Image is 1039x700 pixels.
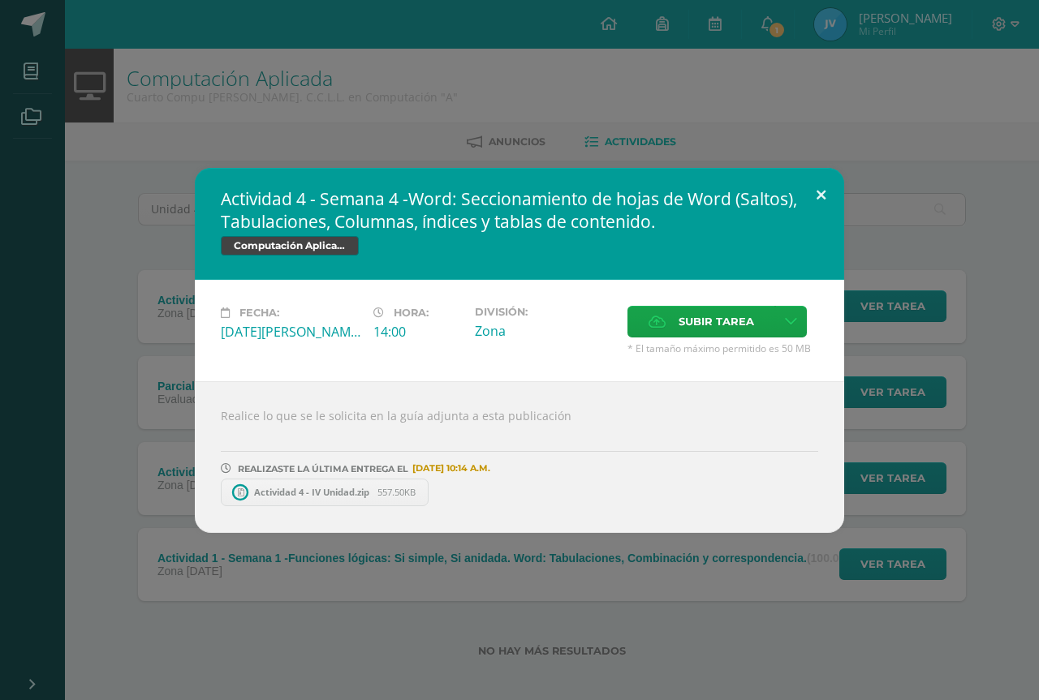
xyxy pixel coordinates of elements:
span: 557.50KB [377,486,416,498]
div: Zona [475,322,614,340]
span: Fecha: [239,307,279,319]
div: 14:00 [373,323,462,341]
a: Actividad 4 - IV Unidad.zip 557.50KB [221,479,429,506]
span: Actividad 4 - IV Unidad.zip [246,486,377,498]
span: * El tamaño máximo permitido es 50 MB [627,341,818,355]
span: Subir tarea [679,307,754,337]
span: Computación Aplicada [221,236,359,256]
label: División: [475,306,614,318]
h2: Actividad 4 - Semana 4 -Word: Seccionamiento de hojas de Word (Saltos), Tabulaciones, Columnas, í... [221,187,818,233]
button: Close (Esc) [798,168,844,223]
div: [DATE][PERSON_NAME] [221,323,360,341]
span: [DATE] 10:14 A.M. [408,468,490,469]
div: Realice lo que se le solicita en la guía adjunta a esta publicación [195,381,844,533]
span: REALIZASTE LA ÚLTIMA ENTREGA EL [238,463,408,475]
span: Hora: [394,307,429,319]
